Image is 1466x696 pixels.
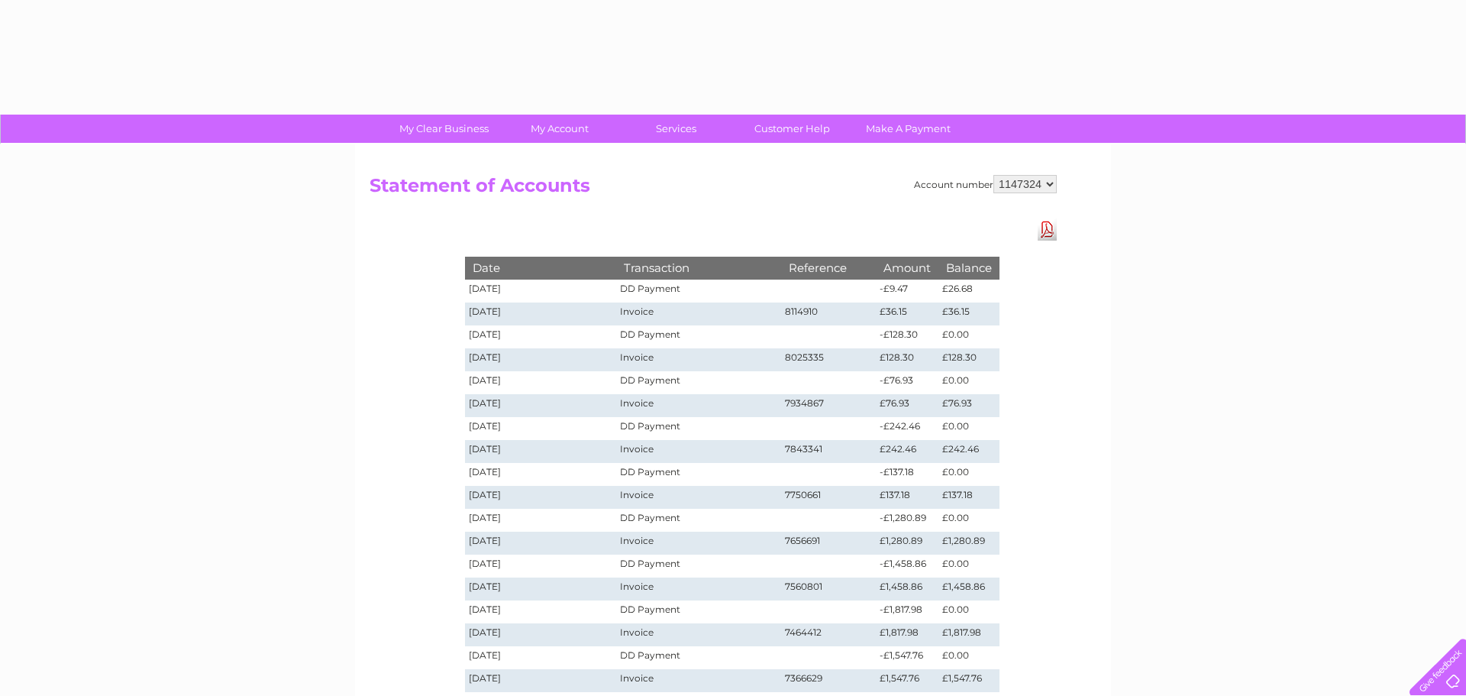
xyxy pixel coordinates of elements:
a: My Clear Business [381,115,507,143]
td: DD Payment [616,601,781,623]
td: £1,280.89 [876,532,938,555]
td: £0.00 [938,371,999,394]
td: Invoice [616,303,781,325]
td: £0.00 [938,509,999,532]
td: 7750661 [781,486,876,509]
td: [DATE] [465,578,616,601]
td: [DATE] [465,486,616,509]
th: Date [465,257,616,279]
td: -£128.30 [876,325,938,348]
td: DD Payment [616,280,781,303]
td: £1,547.76 [938,669,999,692]
td: £128.30 [938,348,999,371]
td: 7560801 [781,578,876,601]
a: Customer Help [729,115,855,143]
td: [DATE] [465,440,616,463]
td: [DATE] [465,646,616,669]
th: Balance [938,257,999,279]
td: £1,458.86 [876,578,938,601]
td: £1,547.76 [876,669,938,692]
td: £128.30 [876,348,938,371]
td: -£1,280.89 [876,509,938,532]
td: [DATE] [465,463,616,486]
td: -£242.46 [876,417,938,440]
a: My Account [497,115,623,143]
td: -£1,817.98 [876,601,938,623]
td: -£9.47 [876,280,938,303]
td: DD Payment [616,371,781,394]
div: Account number [914,175,1057,193]
th: Reference [781,257,876,279]
td: DD Payment [616,417,781,440]
td: -£1,458.86 [876,555,938,578]
td: [DATE] [465,669,616,692]
td: Invoice [616,440,781,463]
td: [DATE] [465,601,616,623]
td: 7656691 [781,532,876,555]
td: £1,817.98 [876,623,938,646]
td: [DATE] [465,394,616,417]
td: £1,458.86 [938,578,999,601]
td: Invoice [616,394,781,417]
td: £76.93 [938,394,999,417]
td: 7843341 [781,440,876,463]
td: DD Payment [616,325,781,348]
td: Invoice [616,669,781,692]
th: Amount [876,257,938,279]
td: [DATE] [465,303,616,325]
td: [DATE] [465,623,616,646]
td: [DATE] [465,280,616,303]
td: DD Payment [616,646,781,669]
td: -£76.93 [876,371,938,394]
td: £36.15 [876,303,938,325]
td: Invoice [616,532,781,555]
td: DD Payment [616,463,781,486]
td: £242.46 [876,440,938,463]
td: [DATE] [465,509,616,532]
td: [DATE] [465,325,616,348]
td: Invoice [616,348,781,371]
td: [DATE] [465,532,616,555]
td: [DATE] [465,555,616,578]
td: Invoice [616,623,781,646]
td: 7934867 [781,394,876,417]
td: 8025335 [781,348,876,371]
td: £0.00 [938,325,999,348]
td: [DATE] [465,417,616,440]
td: £242.46 [938,440,999,463]
h2: Statement of Accounts [370,175,1057,204]
td: 7464412 [781,623,876,646]
td: -£1,547.76 [876,646,938,669]
td: £137.18 [938,486,999,509]
td: £0.00 [938,601,999,623]
td: £76.93 [876,394,938,417]
a: Download Pdf [1038,219,1057,241]
td: 8114910 [781,303,876,325]
td: £0.00 [938,417,999,440]
td: £0.00 [938,555,999,578]
a: Services [613,115,739,143]
a: Make A Payment [845,115,971,143]
td: DD Payment [616,509,781,532]
td: DD Payment [616,555,781,578]
td: -£137.18 [876,463,938,486]
td: £0.00 [938,463,999,486]
td: £0.00 [938,646,999,669]
td: Invoice [616,486,781,509]
td: Invoice [616,578,781,601]
th: Transaction [616,257,781,279]
td: £26.68 [938,280,999,303]
td: 7366629 [781,669,876,692]
td: [DATE] [465,371,616,394]
td: £1,280.89 [938,532,999,555]
td: [DATE] [465,348,616,371]
td: £1,817.98 [938,623,999,646]
td: £36.15 [938,303,999,325]
td: £137.18 [876,486,938,509]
